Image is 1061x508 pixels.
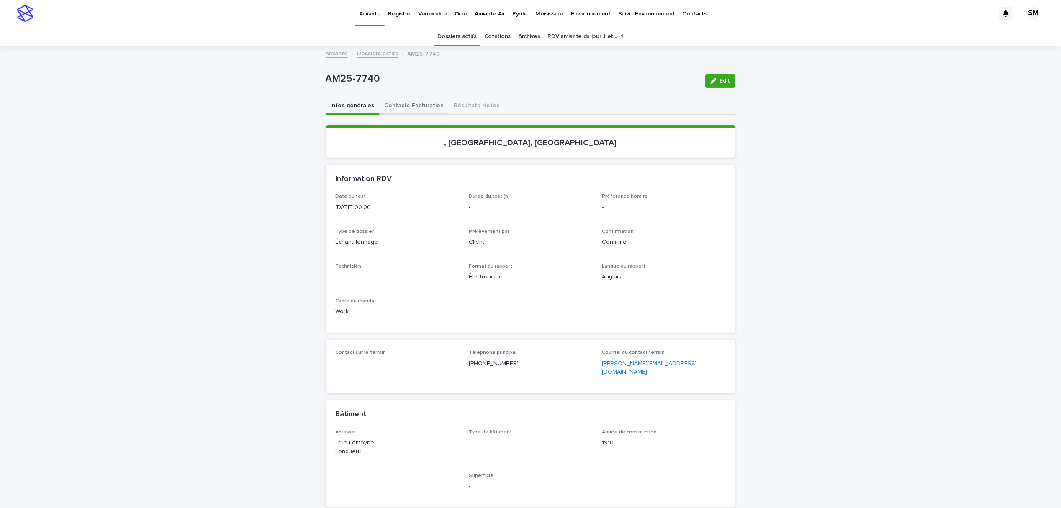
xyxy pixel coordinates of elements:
[336,350,386,355] span: Contact sur le terrain
[720,78,730,84] span: Edit
[336,203,459,212] p: [DATE] 00:00
[469,482,592,491] p: -
[17,5,33,22] img: stacker-logo-s-only.png
[1027,7,1040,20] div: SM
[518,27,540,46] a: Archives
[408,49,440,58] p: AM25-7740
[602,438,726,447] p: 1910
[336,438,459,456] p: , rue Lemoyne Longueuil
[469,229,509,234] span: Prélèvement par
[469,203,592,212] p: -
[602,350,665,355] span: Courriel du contact terrain
[336,229,374,234] span: Type de dossier
[336,194,366,199] span: Date du test
[469,473,493,478] span: Superficie
[469,430,512,435] span: Type de bâtiment
[336,238,459,247] p: Échantillonnage
[548,27,623,46] a: RDV amiante du jour J et J+1
[602,229,634,234] span: Confirmation
[469,238,592,247] p: Client
[705,74,736,88] button: Edit
[469,273,592,281] p: Électronique
[336,175,392,184] h2: Information RDV
[602,273,726,281] p: Anglais
[602,203,726,212] p: -
[469,350,516,355] span: Téléphone principal
[336,273,459,281] p: -
[336,410,367,419] h2: Bâtiment
[602,238,726,247] p: Confirmé
[602,361,697,375] a: [PERSON_NAME][EMAIL_ADDRESS][DOMAIN_NAME]
[469,194,510,199] span: Duree du test (h)
[380,98,449,115] button: Contacts-Facturation
[326,98,380,115] button: Infos-générales
[602,264,646,269] span: Langue du rapport
[602,430,657,435] span: Année de construction
[357,48,398,58] a: Dossiers actifs
[484,27,511,46] a: Cotations
[336,138,726,148] p: , [GEOGRAPHIC_DATA], [GEOGRAPHIC_DATA]
[469,264,512,269] span: Format du rapport
[438,27,477,46] a: Dossiers actifs
[469,359,592,368] p: [PHONE_NUMBER]
[326,48,348,58] a: Amiante
[326,73,699,85] p: AM25-7740
[449,98,505,115] button: Résultats-Notes
[336,430,355,435] span: Adresse
[336,264,362,269] span: Technicien
[336,307,459,316] p: Work
[602,194,648,199] span: Préférence horaire
[336,299,377,304] span: Cadre du mandat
